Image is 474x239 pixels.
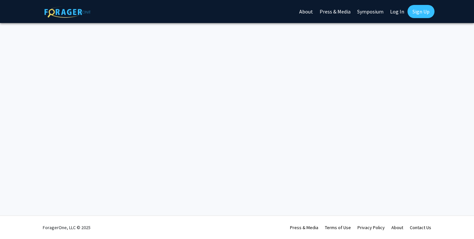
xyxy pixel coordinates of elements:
[357,225,385,230] a: Privacy Policy
[408,5,434,18] a: Sign Up
[44,6,91,18] img: ForagerOne Logo
[325,225,351,230] a: Terms of Use
[391,225,403,230] a: About
[290,225,318,230] a: Press & Media
[43,216,91,239] div: ForagerOne, LLC © 2025
[410,225,431,230] a: Contact Us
